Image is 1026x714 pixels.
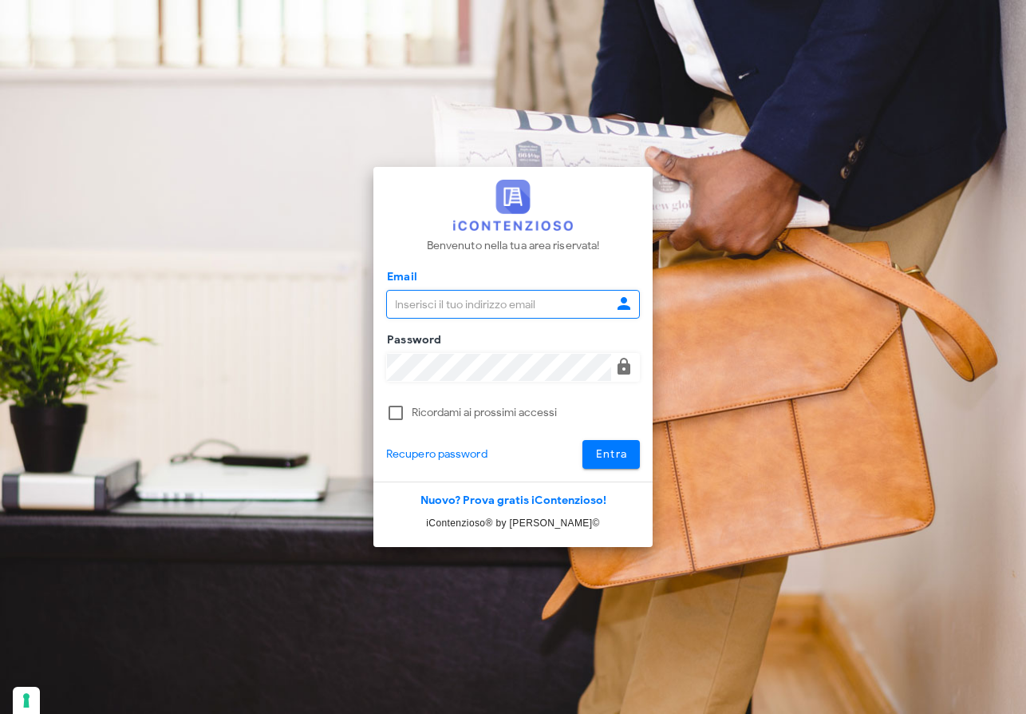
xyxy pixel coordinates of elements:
[595,447,628,461] span: Entra
[387,291,611,318] input: Inserisci il tuo indirizzo email
[427,237,600,255] p: Benvenuto nella tua area riservata!
[382,269,417,285] label: Email
[382,332,442,348] label: Password
[582,440,641,469] button: Entra
[386,446,487,463] a: Recupero password
[412,405,640,421] label: Ricordami ai prossimi accessi
[420,494,606,507] a: Nuovo? Prova gratis iContenzioso!
[373,515,653,531] p: iContenzioso® by [PERSON_NAME]©
[13,687,40,714] button: Le tue preferenze relative al consenso per le tecnologie di tracciamento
